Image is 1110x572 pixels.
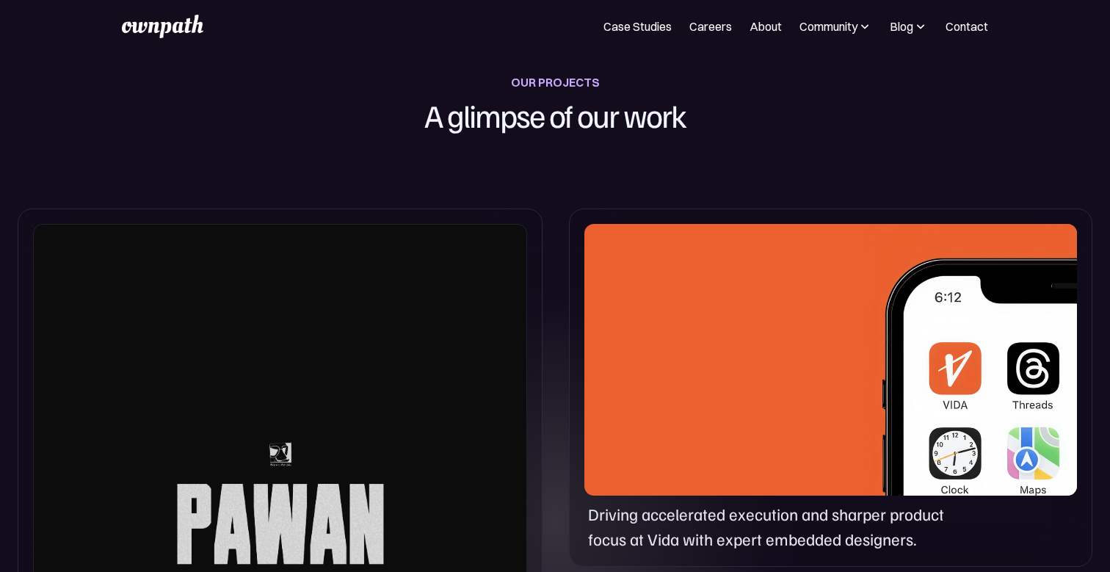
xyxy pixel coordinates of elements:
[689,18,732,35] a: Careers
[799,18,857,35] div: Community
[750,18,782,35] a: About
[890,18,928,35] div: Blog
[603,18,672,35] a: Case Studies
[351,93,759,138] h1: A glimpse of our work
[946,18,988,35] a: Contact
[890,18,913,35] div: Blog
[588,502,970,551] p: Driving accelerated execution and sharper product focus at Vida with expert embedded designers.
[799,18,872,35] div: Community
[511,72,600,93] div: OUR PROJECTS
